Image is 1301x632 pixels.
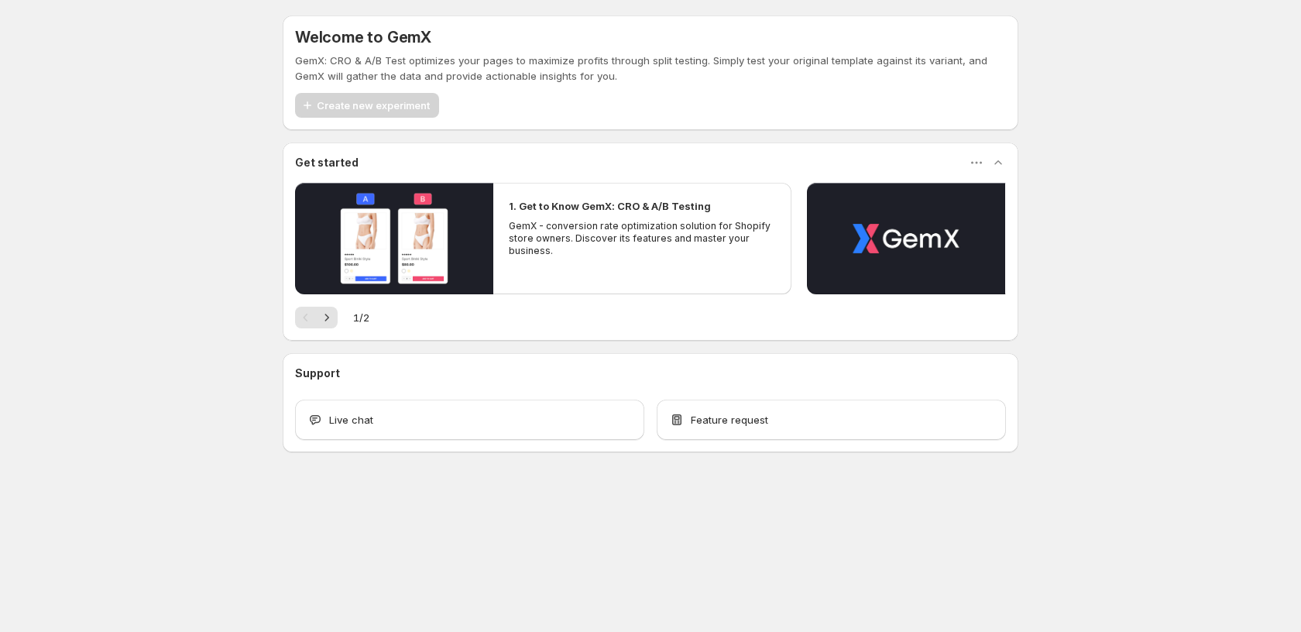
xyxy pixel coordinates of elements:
[353,310,369,325] span: 1 / 2
[691,412,768,428] span: Feature request
[295,28,431,46] h5: Welcome to GemX
[295,53,1006,84] p: GemX: CRO & A/B Test optimizes your pages to maximize profits through split testing. Simply test ...
[329,412,373,428] span: Live chat
[509,198,711,214] h2: 1. Get to Know GemX: CRO & A/B Testing
[509,220,775,257] p: GemX - conversion rate optimization solution for Shopify store owners. Discover its features and ...
[295,307,338,328] nav: Pagination
[316,307,338,328] button: Next
[295,183,493,294] button: Play video
[295,366,340,381] h3: Support
[295,155,359,170] h3: Get started
[807,183,1005,294] button: Play video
